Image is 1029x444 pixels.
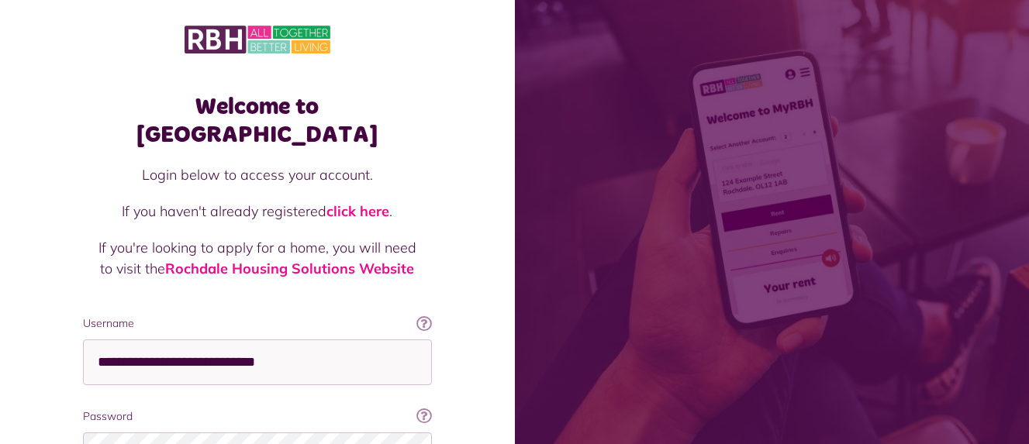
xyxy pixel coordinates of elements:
[83,315,432,332] label: Username
[165,260,414,277] a: Rochdale Housing Solutions Website
[83,93,432,149] h1: Welcome to [GEOGRAPHIC_DATA]
[83,408,432,425] label: Password
[98,237,416,279] p: If you're looking to apply for a home, you will need to visit the
[185,23,330,56] img: MyRBH
[98,164,416,185] p: Login below to access your account.
[326,202,389,220] a: click here
[98,201,416,222] p: If you haven't already registered .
